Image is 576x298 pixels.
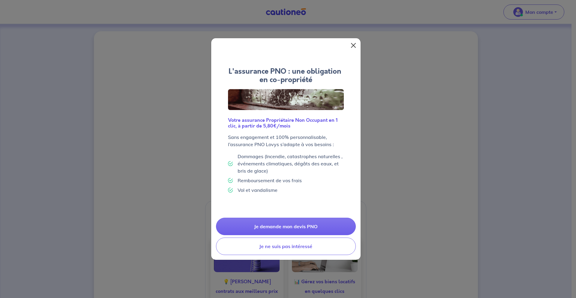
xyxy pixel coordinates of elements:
[349,41,358,50] button: Close
[238,177,302,184] p: Remboursement de vos frais
[238,153,344,174] p: Dommages (Incendie, catastrophes naturelles , événements climatiques, dégâts des eaux, et bris de...
[228,67,344,84] h4: L'assurance PNO : une obligation en co-propriété
[216,238,356,255] button: Je ne suis pas intéressé
[228,117,344,129] h6: Votre assurance Propriétaire Non Occupant en 1 clic, à partir de 5,80€/mois
[228,89,344,110] img: Logo Lovys
[228,134,344,148] p: Sans engagement et 100% personnalisable, l’assurance PNO Lovys s’adapte à vos besoins :
[238,186,277,194] p: Vol et vandalisme
[216,218,356,235] a: Je demande mon devis PNO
